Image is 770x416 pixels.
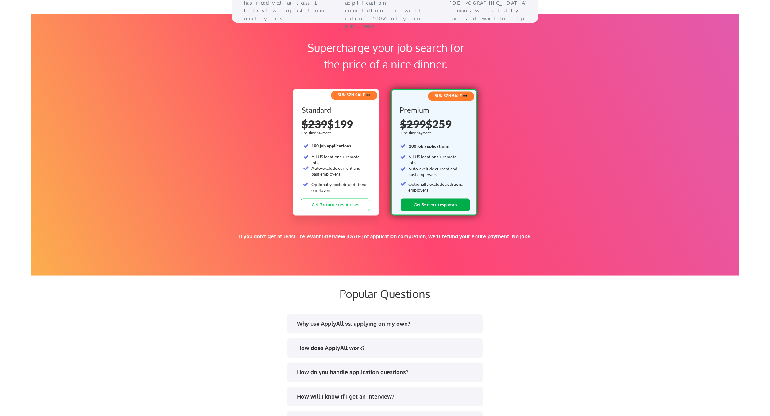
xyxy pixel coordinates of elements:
[311,154,368,166] div: All US locations + remote jobs
[399,106,467,114] div: Premium
[302,117,327,131] s: $239
[297,368,477,376] div: How do you handle application questions?
[297,320,477,328] div: Why use ApplyAll vs. applying on my own?
[302,119,371,130] div: $199
[301,199,370,211] button: Get 3x more responses
[301,130,333,135] div: One-time payment
[400,117,426,131] s: $299
[338,92,371,97] strong: SUN SZN SALE 🕶️
[302,106,369,114] div: Standard
[401,199,470,211] button: Get 5x more responses
[311,165,368,177] div: Auto-exclude current and past employers
[408,166,465,178] div: Auto-exclude current and past employers
[297,393,477,400] div: How will I know if I get an interview?
[297,344,477,352] div: How does ApplyAll work?
[435,93,468,98] strong: SUN SZN SALE 🕶️
[311,143,351,148] strong: 100 job applications
[311,181,368,193] div: Optionally exclude additional employers
[300,39,472,72] div: Supercharge your job search for the price of a nice dinner.
[408,181,465,193] div: Optionally exclude additional employers
[137,233,633,240] div: If you don't get at least 1 relevant interview [DATE] of application completion, we'll refund you...
[400,119,469,130] div: $259
[238,287,532,300] div: Popular Questions
[408,154,465,166] div: All US locations + remote jobs
[409,143,449,149] strong: 200 job applications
